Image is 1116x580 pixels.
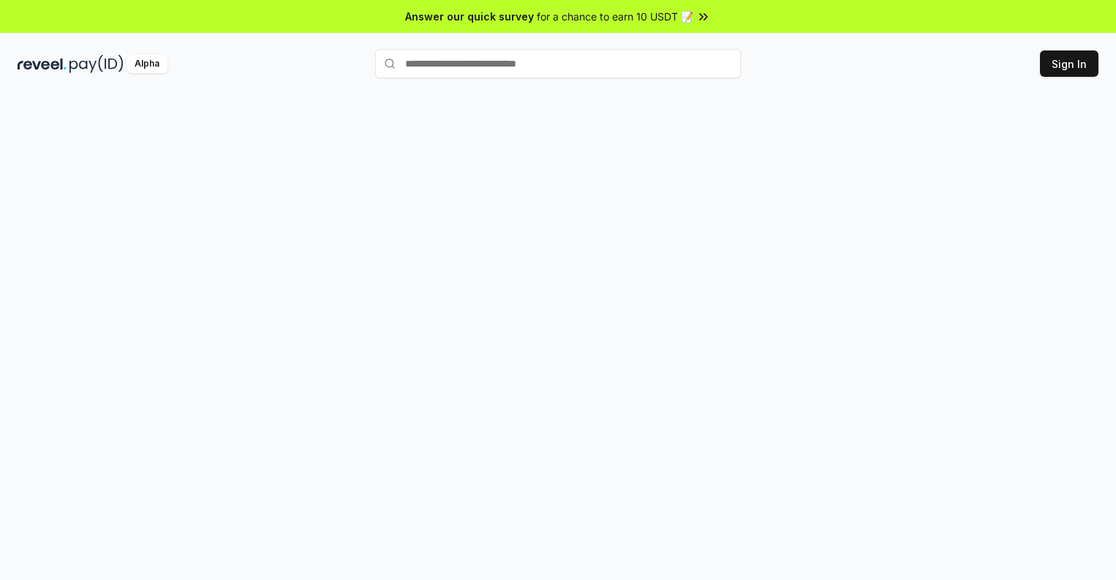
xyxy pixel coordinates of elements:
[537,9,693,24] span: for a chance to earn 10 USDT 📝
[69,55,124,73] img: pay_id
[1040,50,1098,77] button: Sign In
[127,55,167,73] div: Alpha
[18,55,67,73] img: reveel_dark
[405,9,534,24] span: Answer our quick survey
